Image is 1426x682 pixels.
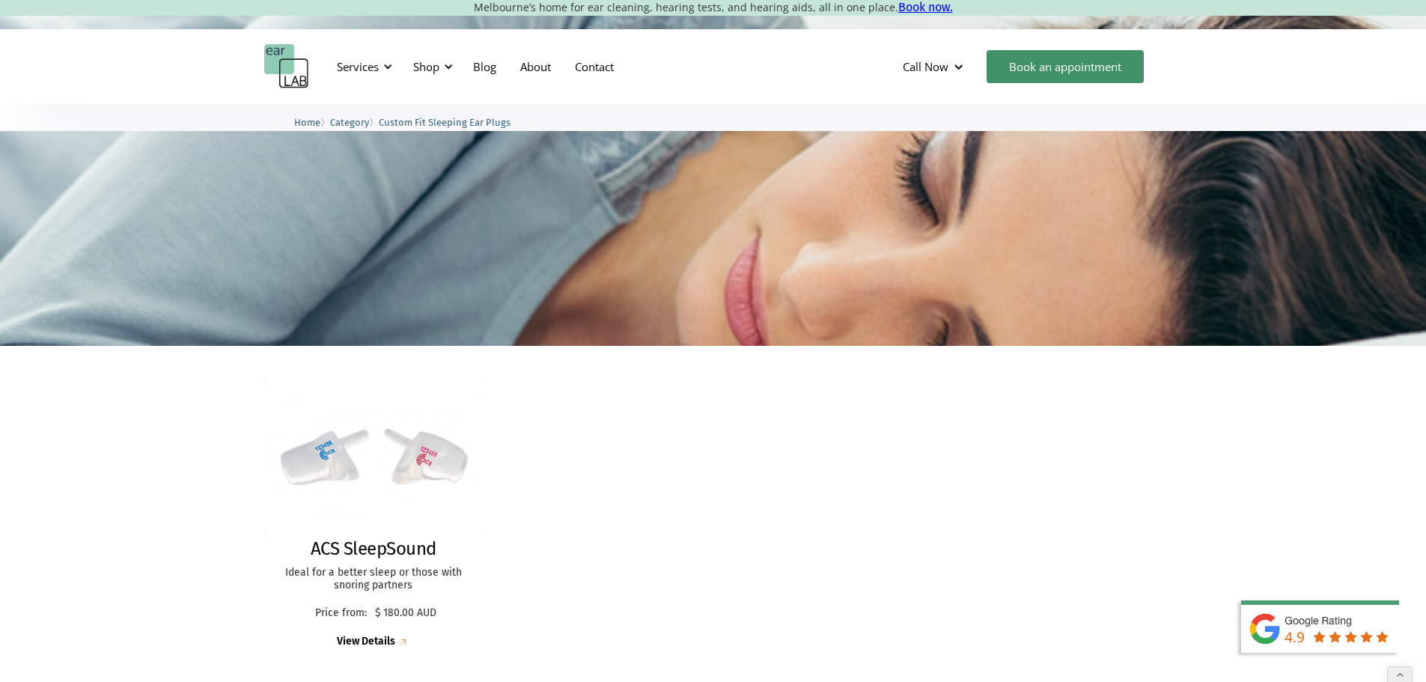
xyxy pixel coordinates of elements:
span: Category [330,117,369,128]
a: Book an appointment [987,50,1144,83]
div: Call Now [903,59,948,74]
a: Home [294,115,320,129]
a: About [508,45,563,88]
a: ACS SleepSoundACS SleepSoundIdeal for a better sleep or those with snoring partnersPrice from:$ 1... [264,383,484,650]
div: Call Now [891,44,979,89]
a: Blog [461,45,508,88]
p: Price from: [310,607,371,620]
a: Contact [563,45,626,88]
h2: ACS SleepSound [311,538,436,560]
span: Custom Fit Sleeping Ear Plugs [379,117,511,128]
div: Shop [404,44,457,89]
li: 〉 [330,115,379,130]
p: $ 180.00 AUD [375,607,436,620]
img: ACS SleepSound [264,383,484,535]
div: Services [328,44,397,89]
a: Custom Fit Sleeping Ear Plugs [379,115,511,129]
div: Services [337,59,379,74]
div: Shop [413,59,439,74]
div: View Details [337,636,395,648]
li: 〉 [294,115,330,130]
a: Category [330,115,369,129]
a: home [264,44,309,89]
p: Ideal for a better sleep or those with snoring partners [279,567,469,592]
span: Home [294,117,320,128]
